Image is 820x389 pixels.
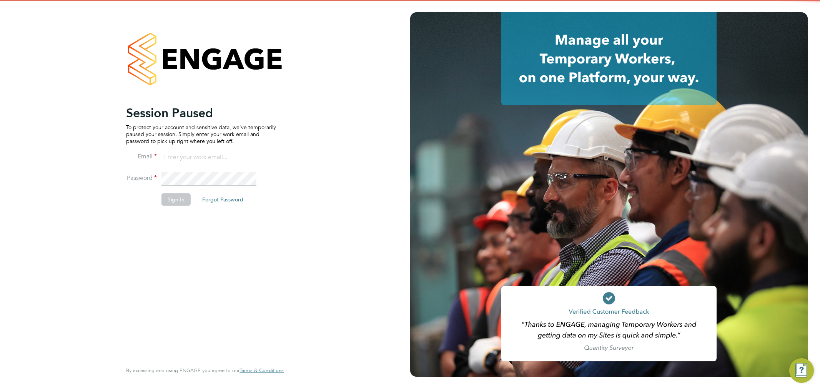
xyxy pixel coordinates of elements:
[240,367,284,374] a: Terms & Conditions
[126,124,276,145] p: To protect your account and sensitive data, we've temporarily paused your session. Simply enter y...
[789,358,814,383] button: Engage Resource Center
[161,193,191,206] button: Sign In
[126,174,157,182] label: Password
[126,105,276,121] h2: Session Paused
[196,193,249,206] button: Forgot Password
[161,151,256,165] input: Enter your work email...
[126,153,157,161] label: Email
[126,367,284,374] span: By accessing and using ENGAGE you agree to our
